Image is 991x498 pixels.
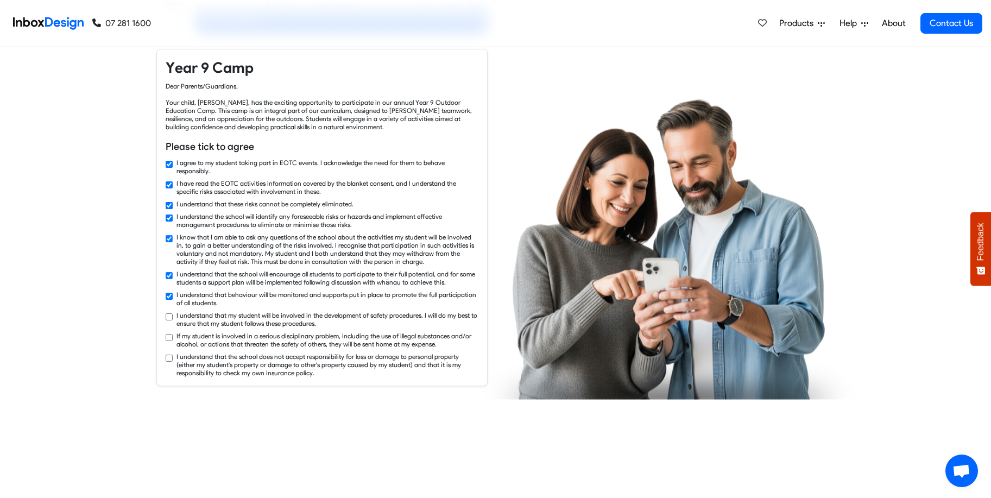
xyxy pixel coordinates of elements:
[176,332,478,348] label: If my student is involved in a serious disciplinary problem, including the use of illegal substan...
[176,270,478,286] label: I understand that the school will encourage all students to participate to their full potential, ...
[176,200,354,208] label: I understand that these risks cannot be completely eliminated.
[779,17,818,30] span: Products
[879,12,908,34] a: About
[176,159,478,175] label: I agree to my student taking part in EOTC events. I acknowledge the need for them to behave respo...
[970,212,991,286] button: Feedback - Show survey
[945,455,978,487] a: Open chat
[166,140,478,154] h6: Please tick to agree
[176,352,478,377] label: I understand that the school does not accept responsibility for loss or damage to personal proper...
[176,212,478,229] label: I understand the school will identify any foreseeable risks or hazards and implement effective ma...
[92,17,151,30] a: 07 281 1600
[166,58,478,78] h4: Year 9 Camp
[976,223,986,261] span: Feedback
[920,13,982,34] a: Contact Us
[835,12,873,34] a: Help
[839,17,861,30] span: Help
[775,12,829,34] a: Products
[166,82,478,131] div: Dear Parents/Guardians, Your child, [PERSON_NAME], has the exciting opportunity to participate in...
[483,98,855,399] img: parents_using_phone.png
[176,311,478,327] label: I understand that my student will be involved in the development of safety procedures. I will do ...
[176,291,478,307] label: I understand that behaviour will be monitored and supports put in place to promote the full parti...
[176,233,478,266] label: I know that I am able to ask any questions of the school about the activities my student will be ...
[176,179,478,196] label: I have read the EOTC activities information covered by the blanket consent, and I understand the ...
